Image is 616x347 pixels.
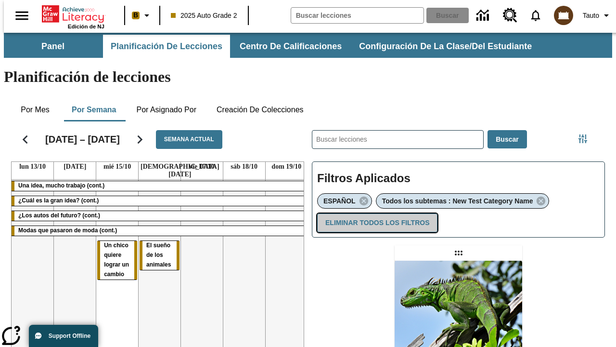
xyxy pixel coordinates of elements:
h1: Planificación de lecciones [4,68,612,86]
h2: [DATE] – [DATE] [45,133,120,145]
button: Menú lateral de filtros [573,129,592,148]
a: 17 de octubre de 2025 [187,162,217,172]
button: Centro de calificaciones [232,35,349,58]
button: Semana actual [156,130,222,149]
span: 2025 Auto Grade 2 [171,11,237,21]
span: Support Offline [49,333,90,339]
div: Subbarra de navegación [4,33,612,58]
div: Subbarra de navegación [4,35,540,58]
h2: Filtros Aplicados [317,167,600,190]
button: Por mes [11,98,59,121]
button: Por asignado por [128,98,204,121]
a: Centro de información [471,2,497,29]
div: Filtros Aplicados [312,161,605,238]
button: Creación de colecciones [209,98,311,121]
button: Support Offline [29,325,98,347]
span: Todos los subtemas : New Test Category Name [382,197,533,205]
div: Modas que pasaron de moda (cont.) [12,226,308,236]
div: ¿Los autos del futuro? (cont.) [12,211,308,221]
button: Planificación de lecciones [103,35,230,58]
button: Buscar [488,130,526,149]
button: Escoja un nuevo avatar [548,3,579,28]
a: 13 de octubre de 2025 [17,162,48,172]
div: Un chico quiere lograr un cambio [97,241,137,280]
button: Abrir el menú lateral [8,1,36,30]
a: 18 de octubre de 2025 [229,162,259,172]
span: Configuración de la clase/del estudiante [359,41,532,52]
div: Eliminar Todos los subtemas : New Test Category Name el ítem seleccionado del filtro [376,193,550,209]
div: Eliminar ESPAÑOL el ítem seleccionado del filtro [317,193,372,209]
a: 16 de octubre de 2025 [139,162,221,179]
div: ¿Cuál es la gran idea? (cont.) [12,196,308,206]
a: 15 de octubre de 2025 [102,162,133,172]
div: Una idea, mucho trabajo (cont.) [12,181,308,191]
span: Un chico quiere lograr un cambio [104,242,129,278]
button: Seguir [128,127,152,152]
button: Por semana [64,98,124,121]
button: Configuración de la clase/del estudiante [351,35,539,58]
span: ¿Cuál es la gran idea? (cont.) [18,197,99,204]
a: Centro de recursos, Se abrirá en una pestaña nueva. [497,2,523,28]
button: Regresar [13,127,38,152]
div: El sueño de los animales [140,241,180,270]
span: Una idea, mucho trabajo (cont.) [18,182,104,189]
input: Buscar lecciones [312,131,483,148]
div: Lección arrastrable: Lluvia de iguanas [451,245,466,261]
input: Buscar campo [291,8,423,23]
span: ESPAÑOL [323,197,356,205]
span: Panel [41,41,64,52]
span: Edición de NJ [68,24,104,29]
div: Portada [42,3,104,29]
span: Planificación de lecciones [111,41,222,52]
a: 14 de octubre de 2025 [62,162,88,172]
a: Portada [42,4,104,24]
button: Boost El color de la clase es anaranjado claro. Cambiar el color de la clase. [128,7,156,24]
button: Panel [5,35,101,58]
button: Eliminar todos los filtros [317,214,437,232]
span: Modas que pasaron de moda (cont.) [18,227,117,234]
span: ¿Los autos del futuro? (cont.) [18,212,100,219]
span: El sueño de los animales [146,242,171,268]
a: Notificaciones [523,3,548,28]
a: 19 de octubre de 2025 [269,162,303,172]
span: Tauto [583,11,599,21]
span: Centro de calificaciones [240,41,342,52]
button: Perfil/Configuración [579,7,616,24]
img: avatar image [554,6,573,25]
span: B [133,9,138,21]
